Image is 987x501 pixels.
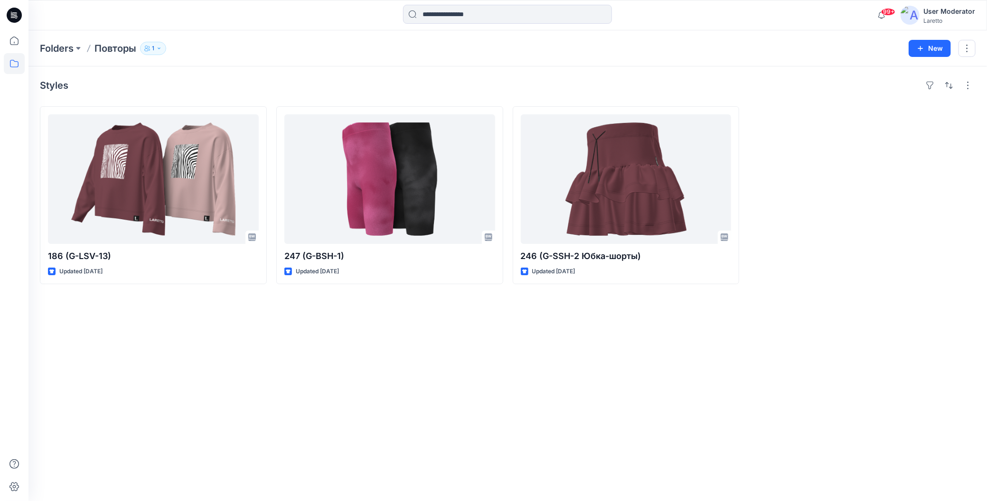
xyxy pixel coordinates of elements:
a: Folders [40,42,74,55]
span: 99+ [881,8,895,16]
p: Updated [DATE] [296,267,339,277]
p: 246 (G-SSH-2 Юбка-шорты) [521,250,732,263]
div: Laretto [923,17,975,24]
img: avatar [901,6,920,25]
p: 247 (G-BSH-1) [284,250,495,263]
a: 247 (G-BSH-1) [284,114,495,244]
p: Повторы [94,42,136,55]
p: Updated [DATE] [532,267,575,277]
button: 1 [140,42,166,55]
p: Updated [DATE] [59,267,103,277]
div: User Moderator [923,6,975,17]
a: 186 (G-LSV-13) [48,114,259,244]
button: New [909,40,951,57]
h4: Styles [40,80,68,91]
p: 186 (G-LSV-13) [48,250,259,263]
p: 1 [152,43,154,54]
a: 246 (G-SSH-2 Юбка-шорты) [521,114,732,244]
